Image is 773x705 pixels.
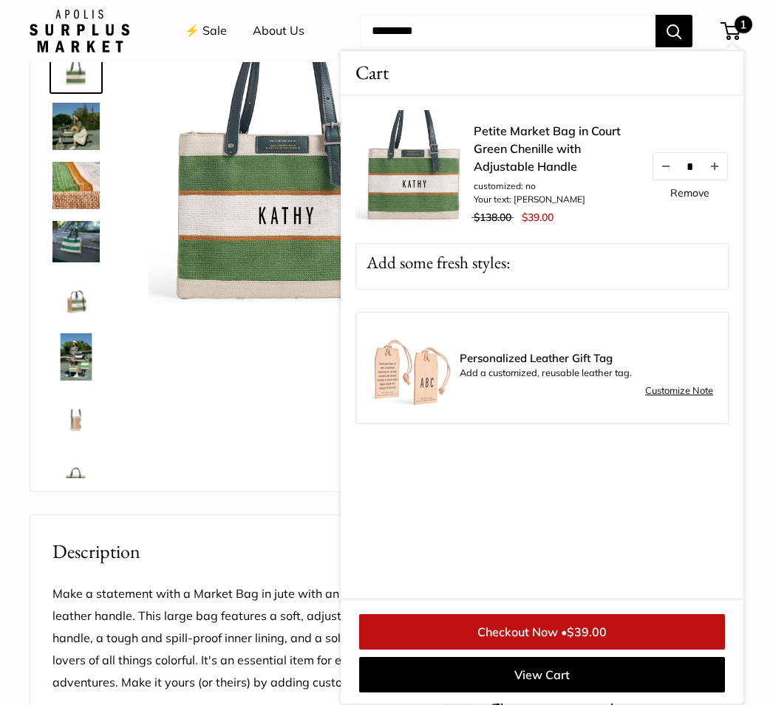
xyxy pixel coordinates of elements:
span: $39.00 [522,211,554,224]
a: description_Stamp of authenticity printed on the back [50,449,103,502]
img: description_Stamp of authenticity printed on the back [52,452,100,499]
img: Petite Market Bag in Court Green Chenille with Adjustable Handle [52,392,100,440]
img: Luggage Tag [371,327,452,409]
img: Petite Market Bag in Court Green Chenille with Adjustable Handle [52,333,100,381]
a: Remove [670,188,709,198]
li: customized: no [474,180,636,193]
a: 1 [722,22,740,40]
a: About Us [253,20,304,42]
p: Add some fresh styles: [356,244,728,282]
img: customizer-prod [149,44,424,319]
input: Quantity [678,160,702,173]
a: description_Adjustable Handles for whatever mood you are in [50,100,103,153]
img: description_Our very first Chenille-Jute Market bag [355,110,474,228]
input: Search... [360,15,655,47]
span: Cart [355,58,389,87]
a: Petite Market Bag in Court Green Chenille with Adjustable Handle [50,389,103,443]
a: Checkout Now •$39.00 [359,614,725,650]
a: View Cart [359,657,725,692]
a: Petite Market Bag in Court Green Chenille with Adjustable Handle [50,271,103,324]
button: Search [655,15,692,47]
img: Apolis: Surplus Market [30,10,129,52]
a: ⚡️ Sale [185,20,227,42]
a: description_Part of our original Chenille Collection [50,218,103,265]
span: $39.00 [567,624,607,639]
div: Add a customized, reusable leather tag. [460,352,713,382]
li: Your text: [PERSON_NAME] [474,193,636,206]
button: Decrease quantity by 1 [653,153,678,180]
span: 1 [735,16,752,33]
img: description_Adjustable Handles for whatever mood you are in [52,103,100,150]
span: $138.00 [474,211,511,224]
a: Petite Market Bag in Court Green Chenille with Adjustable Handle [50,330,103,384]
span: Personalized Leather Gift Tag [460,352,713,364]
button: Increase quantity by 1 [702,153,727,180]
img: Petite Market Bag in Court Green Chenille with Adjustable Handle [52,274,100,321]
a: Customize Note [645,382,713,400]
h2: Description [52,537,424,566]
img: description_A close up of our first Chenille Jute Market Bag [52,162,100,209]
a: Petite Market Bag in Court Green Chenille with Adjustable Handle [474,122,636,175]
p: Make a statement with a Market Bag in jute with an adjustable leather handle. This large bag feat... [52,583,424,694]
a: description_Our very first Chenille-Jute Market bag [50,41,103,94]
img: description_Our very first Chenille-Jute Market bag [52,44,100,91]
img: description_Part of our original Chenille Collection [52,221,100,262]
a: description_A close up of our first Chenille Jute Market Bag [50,159,103,212]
